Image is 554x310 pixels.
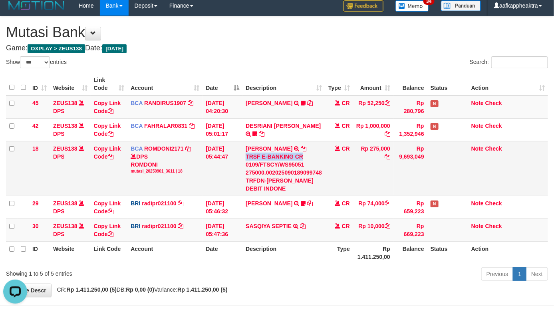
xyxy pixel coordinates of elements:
td: DPS [50,118,91,141]
a: Copy ROMDONI2171 to clipboard [185,145,191,152]
a: Previous [481,267,513,281]
span: BCA [131,100,143,106]
a: Next [526,267,548,281]
a: Note [471,200,484,207]
a: FAHRALAR0831 [144,123,187,129]
th: Website [50,241,91,264]
td: [DATE] 05:46:32 [203,196,242,219]
a: Note [471,100,484,106]
a: Copy TENNY SETIAWAN to clipboard [307,100,313,106]
th: Date [203,241,242,264]
th: Status [427,73,468,95]
a: Copy Rp 275,000 to clipboard [385,153,390,160]
span: BCA [131,145,143,152]
td: [DATE] 04:20:30 [203,95,242,119]
a: Copy Link Code [94,145,121,160]
input: Search: [491,56,548,68]
td: Rp 659,223 [393,196,427,219]
td: DPS [50,219,91,241]
a: Copy Link Code [94,223,121,237]
th: Action: activate to sort column ascending [468,73,548,95]
span: 42 [32,123,39,129]
th: Link Code: activate to sort column ascending [91,73,128,95]
span: CR [342,200,350,207]
span: BCA [131,123,143,129]
a: Copy STEVANO FERNAN to clipboard [307,200,313,207]
div: TRSF E-BANKING CR 0109/FTSCY/WS95051 275000.002025090189099748 TRFDN-[PERSON_NAME] DEBIT INDONE [246,153,322,193]
td: [DATE] 05:01:17 [203,118,242,141]
a: Check [485,223,502,229]
td: Rp 10,000 [353,219,393,241]
th: Type: activate to sort column ascending [325,73,353,95]
a: Copy radipr021100 to clipboard [178,223,184,229]
td: [DATE] 05:44:47 [203,141,242,196]
td: Rp 1,352,946 [393,118,427,141]
td: Rp 1,000,000 [353,118,393,141]
label: Search: [470,56,548,68]
a: radipr021100 [142,200,176,207]
div: Showing 1 to 5 of 5 entries [6,266,225,278]
a: Copy Rp 10,000 to clipboard [385,223,390,229]
a: Copy radipr021100 to clipboard [178,200,184,207]
span: BRI [131,223,140,229]
th: Action [468,241,548,264]
button: Open LiveChat chat widget [3,3,27,27]
strong: Rp 0,00 (0) [126,286,154,293]
a: ZEUS138 [53,200,77,207]
img: panduan.png [441,0,481,11]
a: Copy Link Code [94,200,121,215]
td: [DATE] 05:47:36 [203,219,242,241]
th: Description [242,241,325,264]
span: 18 [32,145,39,152]
th: Description: activate to sort column ascending [242,73,325,95]
h4: Game: Date: [6,44,548,52]
td: Rp 74,000 [353,196,393,219]
a: Check [485,200,502,207]
td: Rp 275,000 [353,141,393,196]
th: Date: activate to sort column descending [203,73,242,95]
div: DPS ROMDONI [131,153,199,174]
th: Link Code [91,241,128,264]
td: Rp 9,693,049 [393,141,427,196]
a: RANDIRUS1907 [144,100,186,106]
th: Type [325,241,353,264]
a: Copy Rp 1,000,000 to clipboard [385,131,390,137]
span: CR [342,223,350,229]
span: Has Note [431,100,439,107]
td: DPS [50,95,91,119]
span: 45 [32,100,39,106]
span: CR [342,100,350,106]
span: OXPLAY > ZEUS138 [28,44,85,53]
a: Check [485,123,502,129]
th: Website: activate to sort column ascending [50,73,91,95]
th: ID [29,241,50,264]
a: Copy DESRIANI NATALIS T to clipboard [259,131,264,137]
span: Has Note [431,201,439,207]
td: Rp 52,250 [353,95,393,119]
th: Account [127,241,203,264]
a: [PERSON_NAME] [246,200,292,207]
a: SASQIYA SEPTIE [246,223,292,229]
th: Balance [393,241,427,264]
strong: Rp 1.411.250,00 (5) [177,286,227,293]
th: Account: activate to sort column ascending [127,73,203,95]
a: Check [485,100,502,106]
a: Note [471,123,484,129]
a: ZEUS138 [53,145,77,152]
td: Rp 280,796 [393,95,427,119]
a: ZEUS138 [53,123,77,129]
th: Status [427,241,468,264]
a: Copy Rp 52,250 to clipboard [385,100,390,106]
span: 29 [32,200,39,207]
a: ZEUS138 [53,100,77,106]
a: ROMDONI2171 [144,145,184,152]
th: Amount: activate to sort column ascending [353,73,393,95]
td: DPS [50,196,91,219]
a: 1 [513,267,526,281]
a: [PERSON_NAME] [246,145,292,152]
div: mutasi_20250901_3611 | 18 [131,169,199,174]
span: CR [342,123,350,129]
label: Show entries [6,56,67,68]
strong: Rp 1.411.250,00 (5) [67,286,117,293]
select: Showentries [20,56,50,68]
